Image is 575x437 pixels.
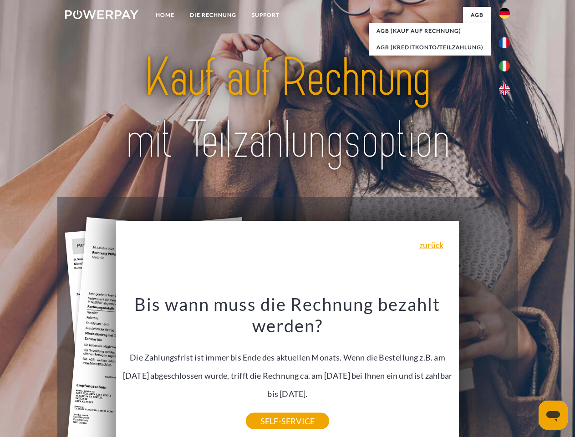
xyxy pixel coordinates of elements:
[148,7,182,23] a: Home
[369,23,491,39] a: AGB (Kauf auf Rechnung)
[122,293,454,337] h3: Bis wann muss die Rechnung bezahlt werden?
[246,413,329,429] a: SELF-SERVICE
[499,8,510,19] img: de
[182,7,244,23] a: DIE RECHNUNG
[539,401,568,430] iframe: Schaltfläche zum Öffnen des Messaging-Fensters
[463,7,491,23] a: agb
[122,293,454,421] div: Die Zahlungsfrist ist immer bis Ende des aktuellen Monats. Wenn die Bestellung z.B. am [DATE] abg...
[499,84,510,95] img: en
[369,39,491,56] a: AGB (Kreditkonto/Teilzahlung)
[499,37,510,48] img: fr
[419,241,443,249] a: zurück
[65,10,138,19] img: logo-powerpay-white.svg
[244,7,287,23] a: SUPPORT
[499,61,510,71] img: it
[87,44,488,174] img: title-powerpay_de.svg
